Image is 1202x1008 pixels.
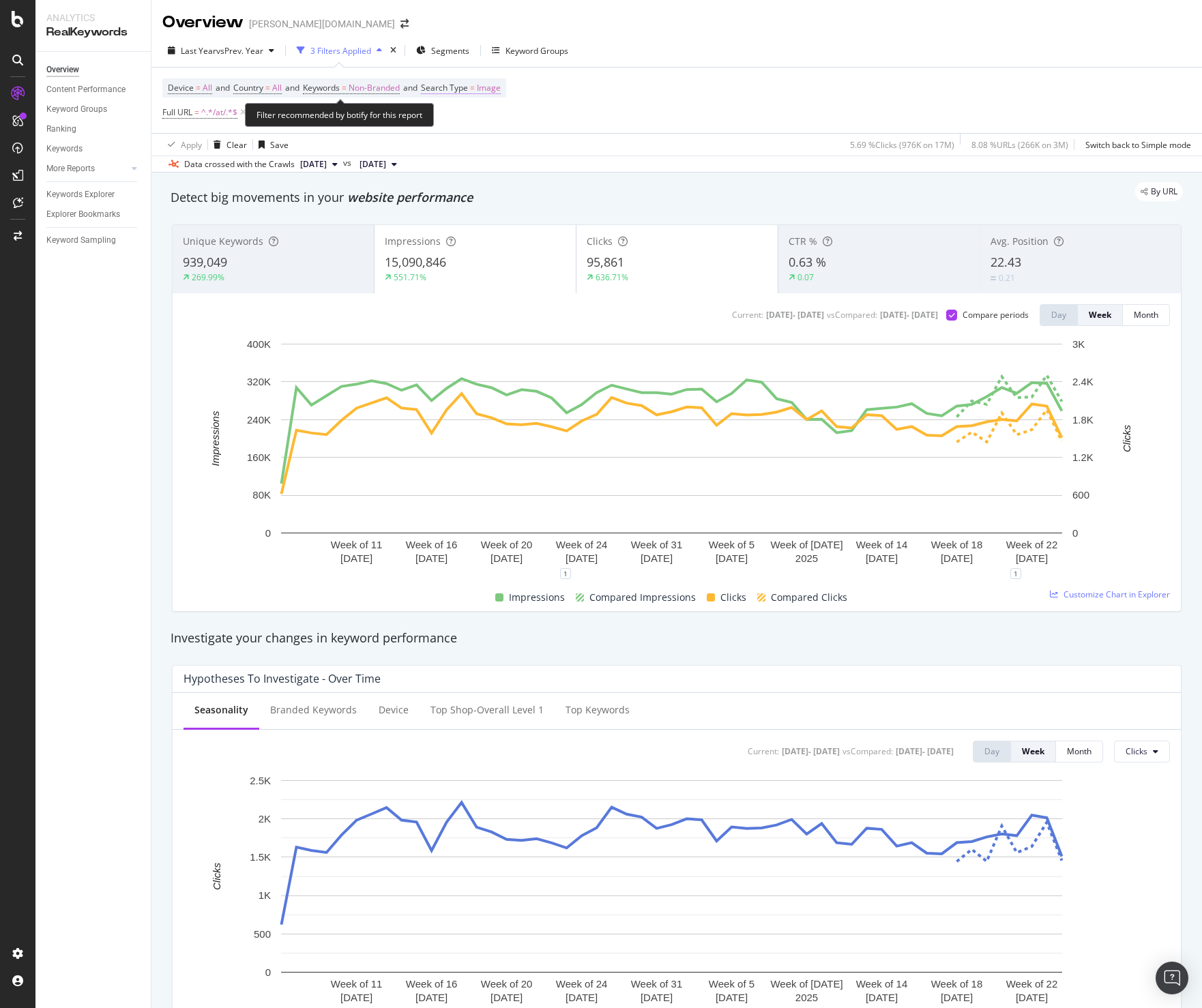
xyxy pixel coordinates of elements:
span: = [196,82,201,93]
text: Week of 5 [709,539,754,550]
button: Clicks [1114,741,1170,762]
div: vs Compared : [842,745,893,757]
text: [DATE] [415,552,448,564]
text: 2025 [795,552,818,564]
button: Switch back to Simple mode [1080,134,1191,155]
text: Clicks [1121,424,1132,451]
text: [DATE] [716,991,748,1003]
text: Week of 24 [556,539,608,550]
a: Overview [46,63,141,77]
text: Clicks [211,862,222,889]
span: Non-Branded [349,78,400,98]
text: 500 [254,928,271,939]
div: times [387,44,399,57]
button: Month [1123,304,1170,326]
div: [DATE] - [DATE] [896,745,954,757]
div: 269.99% [192,271,224,283]
text: Week of 31 [631,539,683,550]
div: legacy label [1135,182,1183,201]
button: Day [973,741,1011,762]
span: Image [477,78,501,98]
div: Keywords [46,142,83,156]
div: Save [270,139,289,151]
text: Week of 18 [931,539,983,550]
text: Week of [DATE] [770,977,842,989]
text: Week of 14 [856,977,908,989]
div: Content Performance [46,83,126,97]
div: Explorer Bookmarks [46,207,120,222]
a: Keywords Explorer [46,188,141,202]
a: Content Performance [46,83,141,97]
span: Clicks [720,589,746,606]
button: [DATE] [295,156,343,173]
text: Week of 22 [1006,539,1058,550]
span: 2024 Sep. 2nd [360,158,386,171]
text: 240K [247,414,271,426]
text: 2K [259,813,271,825]
button: [DATE] [354,156,402,173]
text: Week of 24 [556,977,608,989]
div: 5.69 % Clicks ( 976K on 17M ) [850,139,954,151]
text: [DATE] [641,552,673,564]
a: Keywords [46,142,141,156]
span: Customize Chart in Explorer [1064,589,1170,600]
button: Clear [208,134,247,155]
span: Impressions [509,589,565,606]
a: More Reports [46,162,128,176]
text: Week of 5 [709,977,754,989]
text: Impressions [209,411,221,466]
span: Avg. Position [991,235,1049,248]
div: Month [1134,309,1158,321]
text: [DATE] [941,991,973,1003]
text: [DATE] [415,991,448,1003]
text: [DATE] [716,552,748,564]
text: [DATE] [566,991,598,1003]
div: 1 [1010,568,1021,579]
text: 1.2K [1072,451,1094,463]
text: [DATE] [490,552,523,564]
div: Keyword Groups [505,45,568,57]
button: Apply [162,134,202,155]
a: Explorer Bookmarks [46,207,141,222]
div: Clear [226,139,247,151]
div: Day [984,745,999,757]
span: Compared Impressions [589,589,696,606]
text: 600 [1072,489,1089,501]
div: Ranking [46,122,76,136]
span: vs [343,157,354,169]
div: 0.21 [999,272,1015,284]
div: Device [379,703,409,717]
button: Week [1078,304,1123,326]
div: 636.71% [596,271,628,283]
button: Segments [411,40,475,61]
div: Switch back to Simple mode [1085,139,1191,151]
div: Investigate your changes in keyword performance [171,629,1183,647]
div: Week [1089,309,1111,321]
text: 1.5K [250,851,271,863]
text: 400K [247,338,271,350]
a: Keyword Groups [46,102,141,117]
text: [DATE] [340,991,372,1003]
button: Last YearvsPrev. Year [162,40,280,61]
div: arrow-right-arrow-left [400,19,409,29]
div: Week [1022,745,1044,757]
text: 2.5K [250,774,271,786]
div: [DATE] - [DATE] [880,309,938,321]
text: 320K [247,376,271,387]
div: Seasonality [194,703,248,717]
text: 0 [265,966,271,977]
div: Keyword Sampling [46,233,116,248]
span: Search Type [421,82,468,93]
text: 1K [259,889,271,901]
span: Impressions [385,235,441,248]
text: [DATE] [866,991,898,1003]
span: Unique Keywords [183,235,263,248]
div: Day [1051,309,1066,321]
text: [DATE] [941,552,973,564]
text: Week of 11 [331,539,383,550]
text: Week of [DATE] [770,539,842,550]
button: Save [253,134,289,155]
svg: A chart. [184,337,1160,574]
span: All [203,78,212,98]
div: Open Intercom Messenger [1156,962,1188,994]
